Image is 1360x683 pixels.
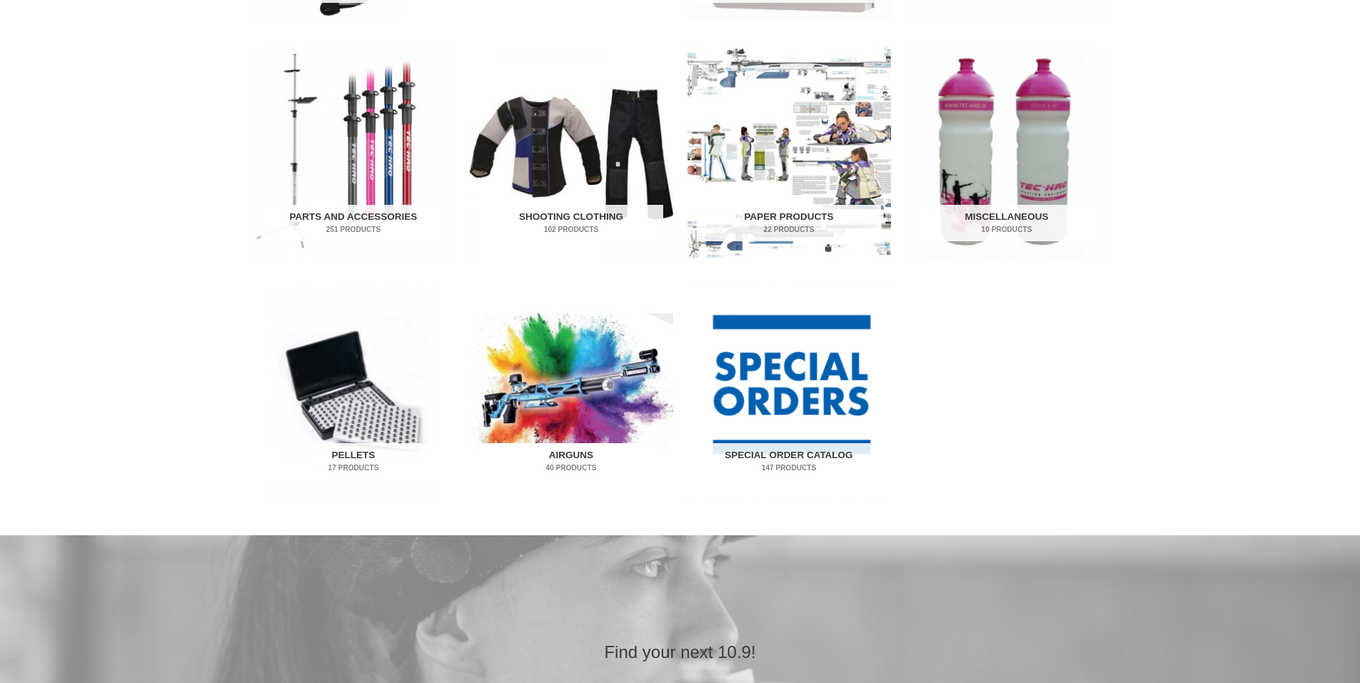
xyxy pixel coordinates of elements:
[479,443,663,480] h2: Airguns
[470,47,673,259] img: Shooting Clothing
[470,285,673,497] img: Airguns
[697,224,881,235] mark: 22 Products
[261,462,445,473] mark: 17 Products
[252,285,455,497] a: Visit product category Pellets
[261,443,445,480] h2: Pellets
[687,285,891,497] a: Visit product category Special Order Catalog
[479,205,663,242] h2: Shooting Clothing
[697,462,881,473] mark: 147 Products
[470,285,673,497] a: Visit product category Airguns
[252,47,455,259] a: Visit product category Parts and Accessories
[905,47,1109,259] a: Visit product category Miscellaneous
[252,285,455,497] img: Pellets
[697,205,881,242] h2: Paper Products
[261,224,445,235] mark: 251 Products
[261,205,445,242] h2: Parts and Accessories
[479,462,663,473] mark: 40 Products
[252,47,455,259] img: Parts and Accessories
[687,47,891,259] img: Paper Products
[687,285,891,497] img: Special Order Catalog
[915,224,1099,235] mark: 10 Products
[687,47,891,259] a: Visit product category Paper Products
[479,224,663,235] mark: 102 Products
[470,47,673,259] a: Visit product category Shooting Clothing
[697,443,881,480] h2: Special Order Catalog
[905,47,1109,259] img: Miscellaneous
[413,641,948,663] h2: Find your next 10.9!
[915,205,1099,242] h2: Miscellaneous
